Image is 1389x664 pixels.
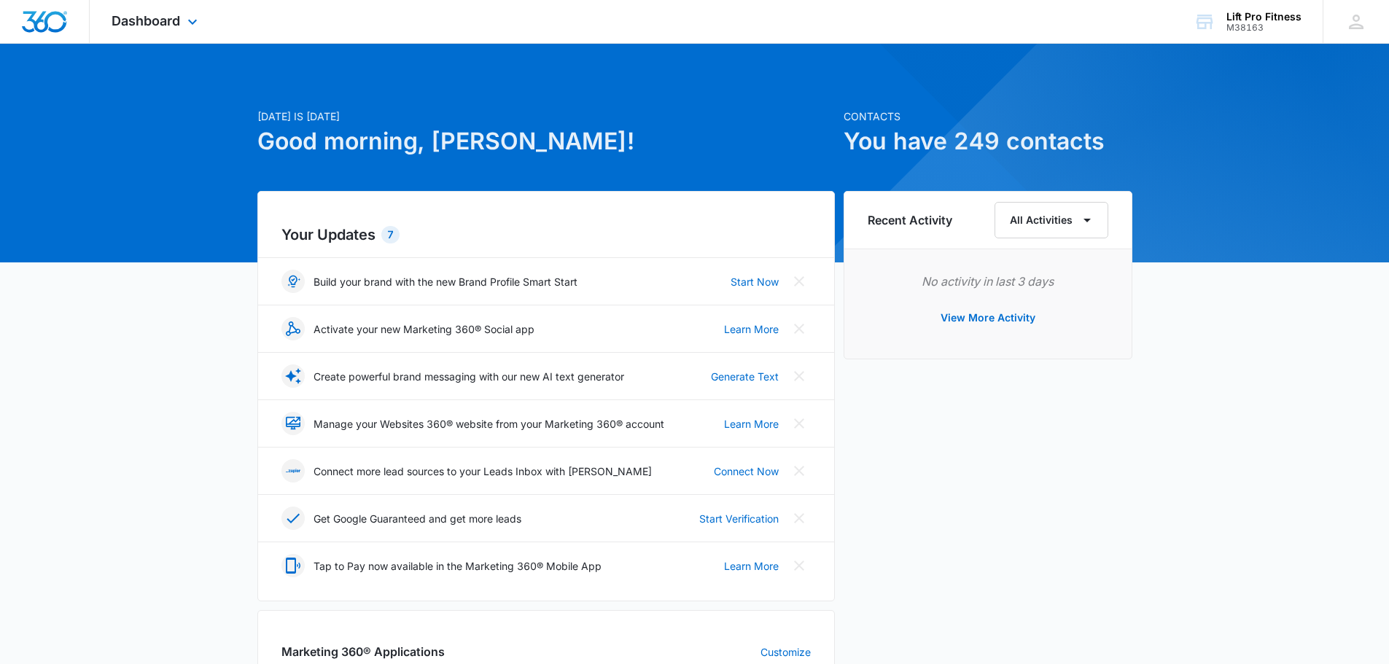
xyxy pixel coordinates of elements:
[314,369,624,384] p: Create powerful brand messaging with our new AI text generator
[281,224,811,246] h2: Your Updates
[926,300,1050,335] button: View More Activity
[112,13,180,28] span: Dashboard
[844,109,1132,124] p: Contacts
[281,643,445,660] h2: Marketing 360® Applications
[724,558,779,574] a: Learn More
[731,274,779,289] a: Start Now
[314,274,577,289] p: Build your brand with the new Brand Profile Smart Start
[724,416,779,431] a: Learn More
[844,124,1132,159] h1: You have 249 contacts
[314,511,521,526] p: Get Google Guaranteed and get more leads
[995,202,1108,238] button: All Activities
[257,124,835,159] h1: Good morning, [PERSON_NAME]!
[381,226,400,243] div: 7
[868,211,952,229] h6: Recent Activity
[711,369,779,384] a: Generate Text
[314,464,652,479] p: Connect more lead sources to your Leads Inbox with [PERSON_NAME]
[714,464,779,479] a: Connect Now
[314,416,664,431] p: Manage your Websites 360® website from your Marketing 360® account
[868,273,1108,290] p: No activity in last 3 days
[314,558,602,574] p: Tap to Pay now available in the Marketing 360® Mobile App
[787,459,811,483] button: Close
[760,644,811,660] a: Customize
[787,554,811,577] button: Close
[787,270,811,293] button: Close
[257,109,835,124] p: [DATE] is [DATE]
[724,321,779,337] a: Learn More
[1226,23,1302,33] div: account id
[1226,11,1302,23] div: account name
[787,412,811,435] button: Close
[787,317,811,340] button: Close
[787,364,811,388] button: Close
[699,511,779,526] a: Start Verification
[314,321,534,337] p: Activate your new Marketing 360® Social app
[787,507,811,530] button: Close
